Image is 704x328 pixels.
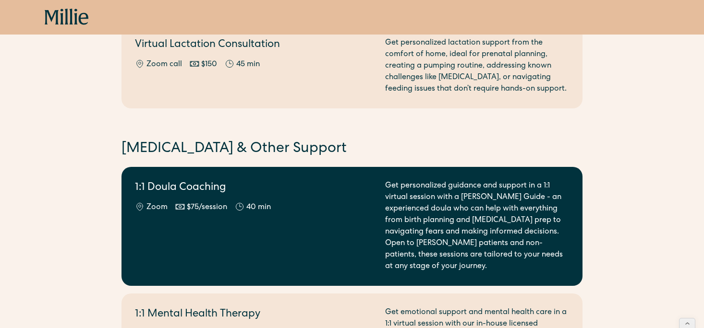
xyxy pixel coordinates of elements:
div: $150 [201,59,217,70]
div: Get personalized lactation support from the comfort of home, ideal for prenatal planning, creatin... [385,37,569,95]
a: Virtual Lactation ConsultationZoom call$15045 minGet personalized lactation support from the comf... [121,24,583,108]
div: Zoom call [146,59,182,70]
div: $75/session [187,202,227,213]
h2: 1:1 Doula Coaching [135,180,374,196]
h2: Virtual Lactation Consultation [135,37,374,53]
div: Zoom [146,202,168,213]
h2: [MEDICAL_DATA] & Other Support [121,139,583,159]
a: 1:1 Doula CoachingZoom$75/session40 minGet personalized guidance and support in a 1:1 virtual ses... [121,167,583,286]
div: 40 min [246,202,271,213]
div: Get personalized guidance and support in a 1:1 virtual session with a [PERSON_NAME] Guide - an ex... [385,180,569,272]
div: 45 min [236,59,260,70]
h2: 1:1 Mental Health Therapy [135,307,374,323]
